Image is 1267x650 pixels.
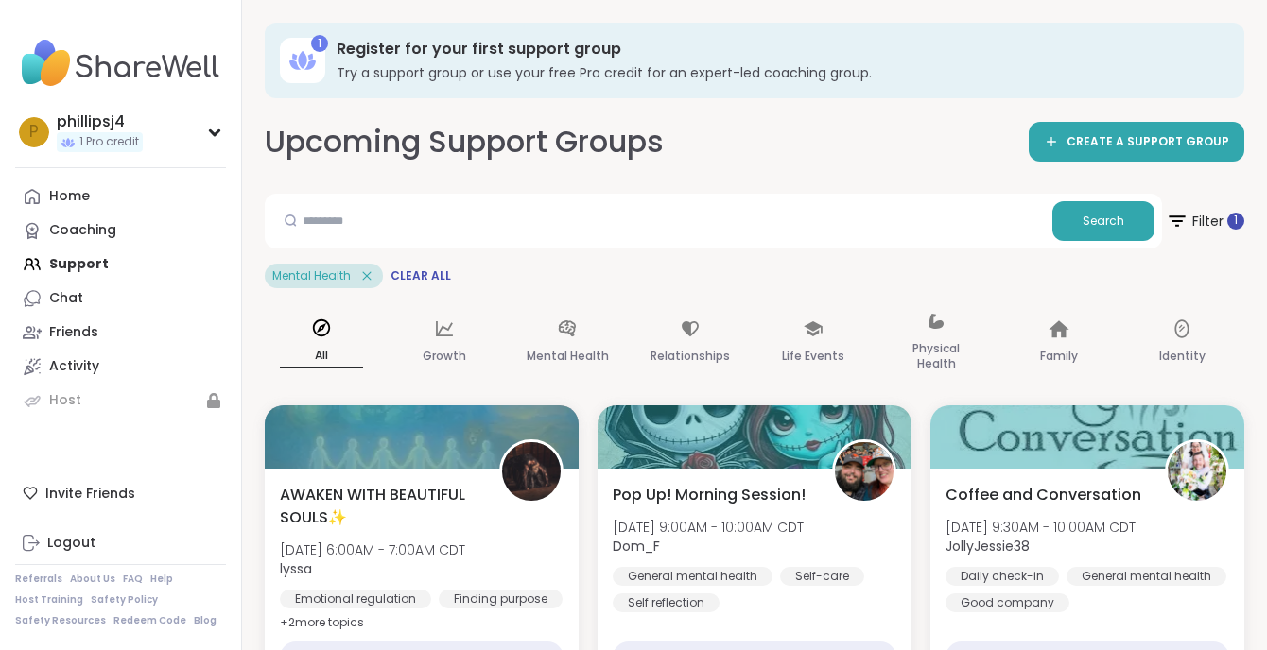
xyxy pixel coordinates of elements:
[15,350,226,384] a: Activity
[946,537,1030,556] b: JollyJessie38
[280,484,478,529] span: AWAKEN WITH BEAUTIFUL SOULS✨
[91,593,158,607] a: Safety Policy
[1067,567,1226,586] div: General mental health
[47,534,95,553] div: Logout
[613,518,804,537] span: [DATE] 9:00AM - 10:00AM CDT
[613,537,660,556] b: Dom_F
[49,391,81,410] div: Host
[15,593,83,607] a: Host Training
[946,518,1136,537] span: [DATE] 9:30AM - 10:00AM CDT
[280,559,312,578] b: lyssa
[15,526,226,560] a: Logout
[150,573,173,586] a: Help
[49,221,116,240] div: Coaching
[123,573,143,586] a: FAQ
[79,134,139,150] span: 1 Pro credit
[337,63,1218,82] h3: Try a support group or use your free Pro credit for an expert-led coaching group.
[272,268,351,283] span: Mental Health
[782,345,844,368] p: Life Events
[15,573,62,586] a: Referrals
[113,614,186,627] a: Redeem Code
[613,593,720,612] div: Self reflection
[49,357,99,376] div: Activity
[1083,213,1124,230] span: Search
[49,323,98,342] div: Friends
[15,180,226,214] a: Home
[280,590,431,608] div: Emotional regulation
[946,567,1059,586] div: Daily check-in
[15,30,226,96] img: ShareWell Nav Logo
[1052,201,1154,241] button: Search
[439,590,563,608] div: Finding purpose
[1029,122,1244,162] a: CREATE A SUPPORT GROUP
[613,484,806,506] span: Pop Up! Morning Session!
[527,345,609,368] p: Mental Health
[613,567,772,586] div: General mental health
[946,484,1141,506] span: Coffee and Conversation
[1166,198,1244,244] span: Filter
[1168,442,1226,501] img: JollyJessie38
[49,289,83,308] div: Chat
[1159,345,1206,368] p: Identity
[57,111,143,132] div: phillipsj4
[280,540,465,559] span: [DATE] 6:00AM - 7:00AM CDT
[15,384,226,418] a: Host
[15,614,106,627] a: Safety Resources
[337,39,1218,60] h3: Register for your first support group
[194,614,217,627] a: Blog
[502,442,561,501] img: lyssa
[391,268,451,283] span: Clear All
[15,282,226,316] a: Chat
[15,476,226,510] div: Invite Friends
[780,567,864,586] div: Self-care
[423,345,466,368] p: Growth
[946,593,1069,612] div: Good company
[651,345,730,368] p: Relationships
[15,214,226,248] a: Coaching
[29,120,39,145] span: p
[280,344,363,368] p: All
[1040,345,1078,368] p: Family
[265,121,664,163] h2: Upcoming Support Groups
[70,573,115,586] a: About Us
[894,337,978,375] p: Physical Health
[311,35,328,52] div: 1
[1067,134,1229,150] span: CREATE A SUPPORT GROUP
[1166,194,1244,248] button: Filter 1
[15,316,226,350] a: Friends
[1234,213,1238,229] span: 1
[207,224,222,239] iframe: Spotlight
[835,442,894,501] img: Dom_F
[49,187,90,206] div: Home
